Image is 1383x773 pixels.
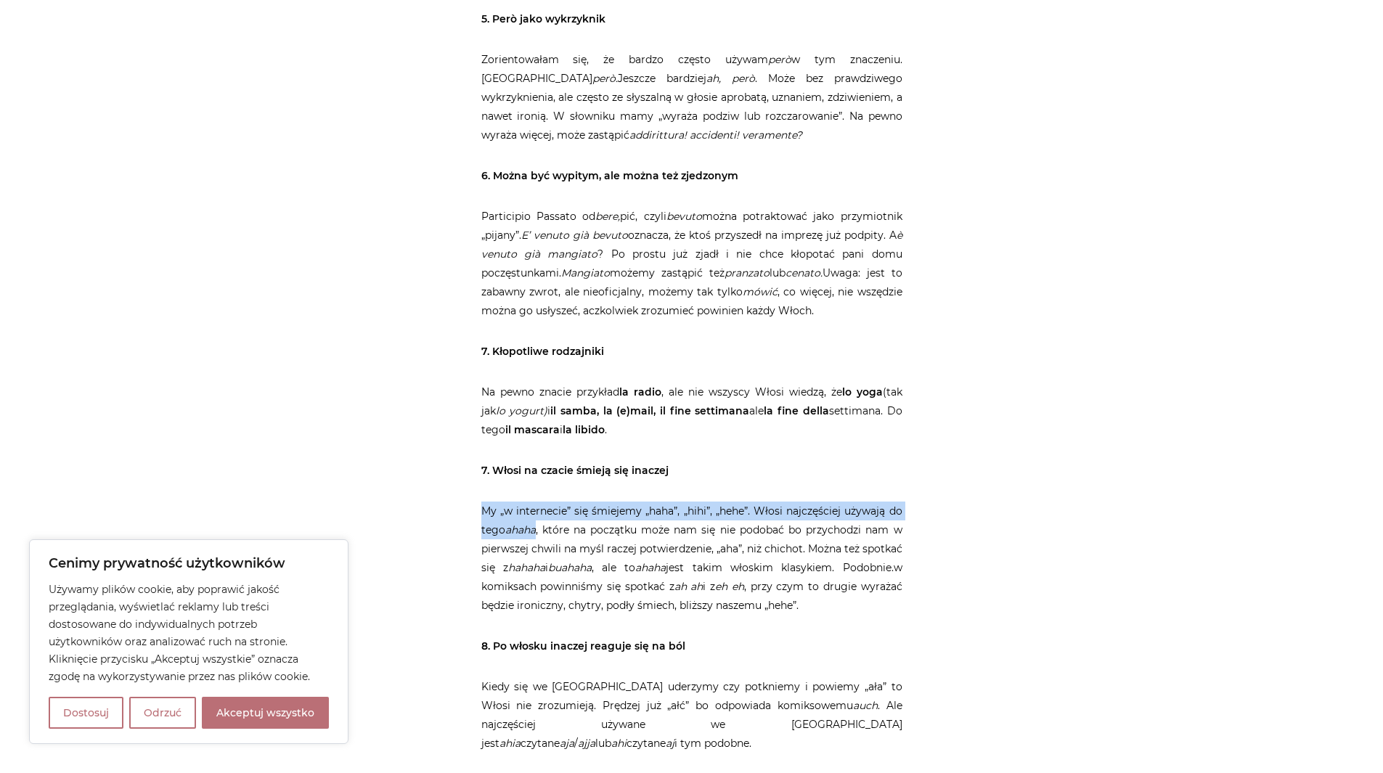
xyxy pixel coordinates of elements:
[764,404,828,417] strong: la fine della
[635,561,666,574] em: ahaha
[595,210,620,223] em: bere,
[481,345,604,358] strong: 7. Kłopotliwe rodzajniki
[481,639,685,653] strong: 8. Po włosku inaczej reaguje się na ból
[481,169,738,182] strong: 6. Można być wypitym, ale można też zjedzonym
[768,53,791,66] em: però
[853,699,878,712] em: auch
[481,229,902,261] em: è venuto già mangiato
[715,580,744,593] em: eh eh
[611,737,627,750] em: ahi
[550,404,749,417] strong: il samba, la (e)mail, il fine settimana
[481,502,902,615] p: My „w internecie” się śmiejemy „haha”, „hihi”, „hehe”. Włosi najczęściej używają do tego , które ...
[521,229,628,242] em: E’ venuto già bevuto
[49,555,329,572] p: Cenimy prywatność użytkowników
[706,72,755,85] em: ah, però
[505,423,560,436] strong: il mascara
[481,50,902,144] p: Zorientowałam się, że bardzo często używam w tym znaczeniu. [GEOGRAPHIC_DATA] Jeszcze bardziej . ...
[49,581,329,685] p: Używamy plików cookie, aby poprawić jakość przeglądania, wyświetlać reklamy lub treści dostosowan...
[129,697,196,729] button: Odrzuć
[842,385,883,398] strong: lo yoga
[743,285,778,298] em: mówić
[619,385,661,398] strong: la radio
[49,697,123,729] button: Dostosuj
[560,737,574,750] em: aja
[481,677,902,753] p: Kiedy się we [GEOGRAPHIC_DATA] uderzymy czy potkniemy i powiemy „ała” to Włosi nie zrozumieją. Pr...
[629,128,802,142] em: addirittura! accidenti! veramente?
[666,737,674,750] em: aj
[505,523,536,536] em: ahaha
[548,561,592,574] em: buahaha
[578,737,595,750] em: ajja
[499,737,521,750] em: ahia
[481,383,902,439] p: Na pewno znacie przykład , ale nie wszyscy Włosi wiedzą, że (tak jak i ale settimana. Do tego i .
[725,266,770,279] em: pranzato
[561,266,610,279] em: Mangiato
[508,561,545,574] em: hahaha
[481,464,669,477] strong: 7. Włosi na czacie śmieją się inaczej
[496,404,548,417] em: lo yogurt)
[592,72,618,85] em: però.
[481,207,902,320] p: Participio Passato od pić, czyli można potraktować jako przymiotnik „pijany”. oznacza, że ktoś pr...
[202,697,329,729] button: Akceptuj wszystko
[786,266,823,279] em: cenato.
[666,210,702,223] em: bevuto
[481,12,605,25] strong: 5. Però jako wykrzyknik
[563,423,605,436] strong: la libido
[674,580,703,593] em: ah ah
